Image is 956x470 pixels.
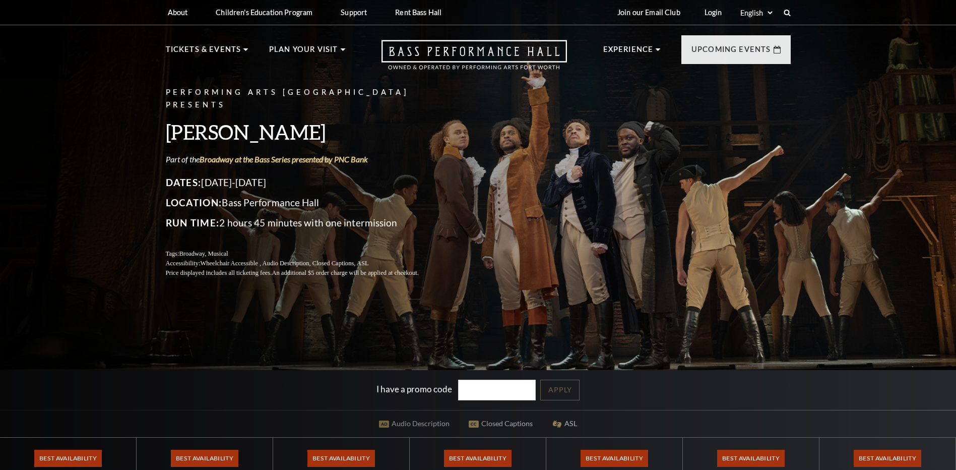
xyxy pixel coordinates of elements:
p: Upcoming Events [691,43,771,62]
span: An additional $5 order charge will be applied at checkout. [272,269,418,276]
p: Tickets & Events [166,43,241,62]
span: Best Availability [34,450,101,467]
span: Run Time: [166,217,220,228]
p: Performing Arts [GEOGRAPHIC_DATA] Presents [166,86,443,111]
p: Children's Education Program [216,8,312,17]
p: Part of the [166,154,443,165]
label: I have a promo code [376,384,452,394]
span: Best Availability [854,450,921,467]
p: 2 hours 45 minutes with one intermission [166,215,443,231]
a: Broadway at the Bass Series presented by PNC Bank [200,154,368,164]
p: [DATE]-[DATE] [166,174,443,191]
p: Experience [603,43,654,62]
span: Location: [166,197,222,208]
span: Wheelchair Accessible , Audio Description, Closed Captions, ASL [200,260,368,267]
span: Dates: [166,177,202,188]
span: Best Availability [307,450,374,467]
span: Best Availability [444,450,511,467]
span: Best Availability [717,450,784,467]
p: Price displayed includes all ticketing fees. [166,268,443,278]
span: Best Availability [581,450,648,467]
p: Bass Performance Hall [166,195,443,211]
p: Plan Your Visit [269,43,338,62]
p: Support [341,8,367,17]
select: Select: [738,8,774,18]
p: Rent Bass Hall [395,8,441,17]
h3: [PERSON_NAME] [166,119,443,145]
span: Best Availability [171,450,238,467]
p: Accessibility: [166,259,443,268]
p: About [168,8,188,17]
span: Broadway, Musical [179,250,228,257]
p: Tags: [166,249,443,259]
